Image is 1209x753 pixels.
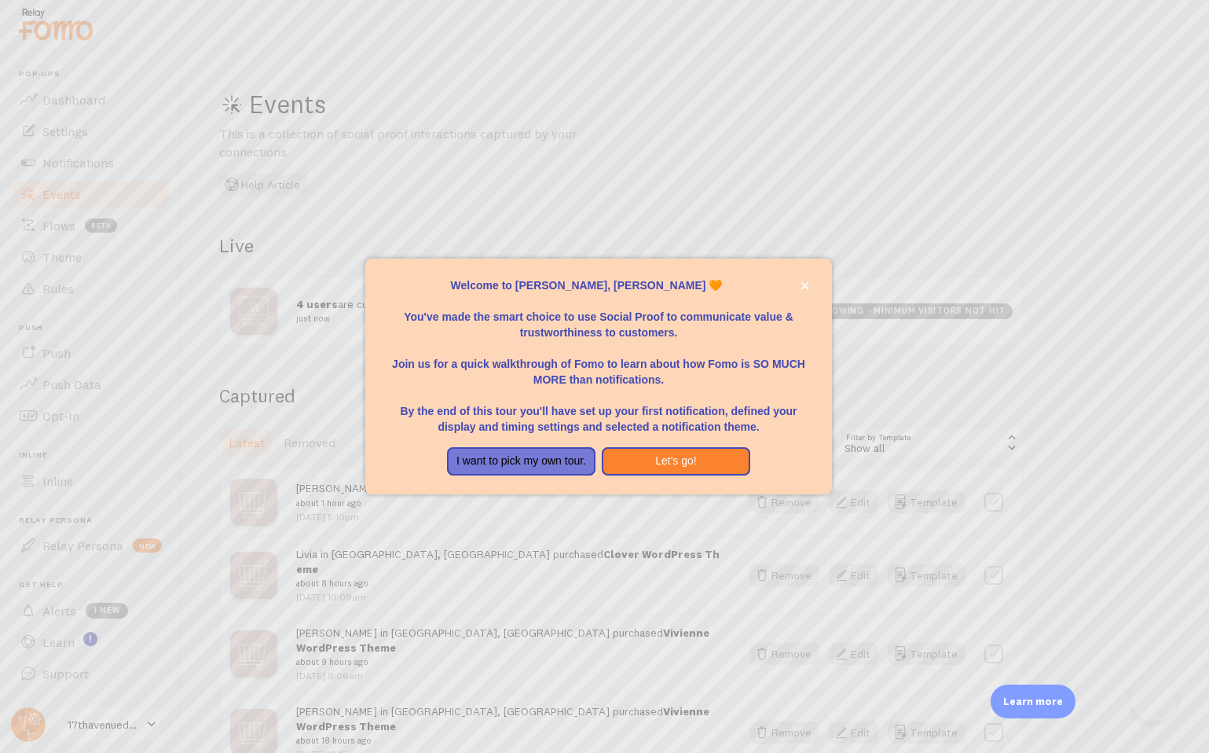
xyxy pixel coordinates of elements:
p: Join us for a quick walkthrough of Fomo to learn about how Fomo is SO MUCH MORE than notifications. [384,340,813,388]
p: By the end of this tour you'll have set up your first notification, defined your display and timi... [384,388,813,435]
button: I want to pick my own tour. [447,447,595,476]
p: Welcome to [PERSON_NAME], [PERSON_NAME] 🧡 [384,277,813,293]
div: Learn more [991,685,1075,718]
p: You've made the smart choice to use Social Proof to communicate value & trustworthiness to custom... [384,293,813,340]
p: Learn more [1003,694,1063,709]
button: close, [797,277,813,294]
div: Welcome to Fomo, Kate Johannson 🧡You&amp;#39;ve made the smart choice to use Social Proof to comm... [365,259,832,494]
button: Let's go! [602,447,750,476]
